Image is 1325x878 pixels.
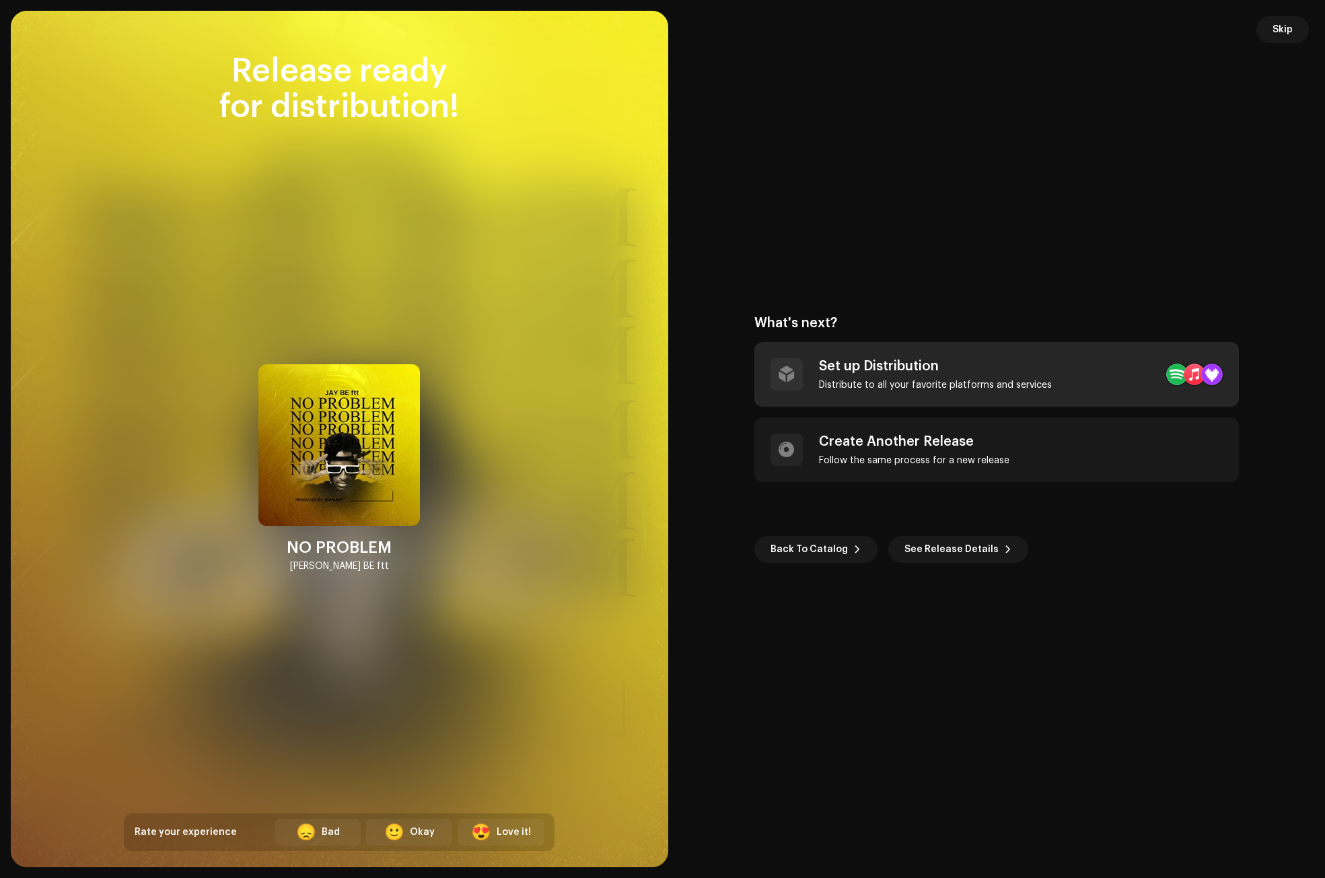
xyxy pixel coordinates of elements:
button: Skip [1256,16,1309,43]
div: 😍 [471,824,491,840]
re-a-post-create-item: Set up Distribution [754,342,1239,407]
img: 331ec939-e5ad-4e4b-9f7b-ea3ccdab7fa8 [258,364,420,526]
div: Bad [322,825,340,840]
div: Follow the same process for a new release [819,455,1009,466]
div: Okay [410,825,435,840]
div: Release ready for distribution! [124,54,554,125]
span: Skip [1273,16,1293,43]
span: Back To Catalog [771,536,848,563]
button: See Release Details [888,536,1028,563]
div: Create Another Release [819,434,1009,450]
div: 😞 [296,824,316,840]
div: Love it! [497,825,531,840]
button: Back To Catalog [754,536,878,563]
div: [PERSON_NAME] BE ftt [290,558,389,574]
div: 🙂 [384,824,404,840]
div: Set up Distribution [819,358,1052,374]
span: See Release Details [904,536,999,563]
div: Distribute to all your favorite platforms and services [819,380,1052,391]
div: NO PROBLEM [287,537,392,558]
div: What's next? [754,315,1239,331]
span: Rate your experience [135,828,237,837]
re-a-post-create-item: Create Another Release [754,417,1239,482]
